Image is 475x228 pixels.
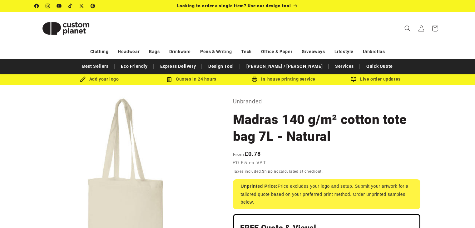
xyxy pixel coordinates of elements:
[205,61,237,72] a: Design Tool
[200,46,232,57] a: Pens & Writing
[330,75,422,83] div: Live order updates
[401,22,414,35] summary: Search
[233,159,266,166] span: £0.65 ex VAT
[363,46,385,57] a: Umbrellas
[90,46,109,57] a: Clothing
[252,77,257,82] img: In-house printing
[79,61,111,72] a: Best Sellers
[241,184,278,189] strong: Unprinted Price:
[302,46,325,57] a: Giveaways
[243,61,326,72] a: [PERSON_NAME] / [PERSON_NAME]
[351,77,356,82] img: Order updates
[157,61,199,72] a: Express Delivery
[332,61,357,72] a: Services
[146,75,238,83] div: Quotes in 24 hours
[233,97,420,107] p: Unbranded
[177,3,291,8] span: Looking to order a single item? Use our design tool
[118,46,140,57] a: Headwear
[363,61,396,72] a: Quick Quote
[53,75,146,83] div: Add your logo
[261,46,292,57] a: Office & Paper
[238,75,330,83] div: In-house printing service
[149,46,160,57] a: Bags
[241,46,251,57] a: Tech
[233,152,245,157] span: From
[233,151,261,157] strong: £0.78
[35,14,97,42] img: Custom Planet
[233,179,420,209] div: Price excludes your logo and setup. Submit your artwork for a tailored quote based on your prefer...
[32,12,99,45] a: Custom Planet
[233,168,420,175] div: Taxes included. calculated at checkout.
[166,77,172,82] img: Order Updates Icon
[80,77,86,82] img: Brush Icon
[233,111,420,145] h1: Madras 140 g/m² cotton tote bag 7L - Natural
[262,169,279,174] a: Shipping
[118,61,151,72] a: Eco Friendly
[169,46,191,57] a: Drinkware
[334,46,354,57] a: Lifestyle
